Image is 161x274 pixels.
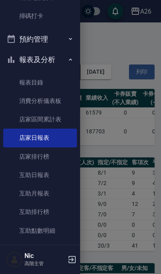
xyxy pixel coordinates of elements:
[3,129,77,147] a: 店家日報表
[3,73,77,92] a: 報表目錄
[3,29,77,50] button: 預約管理
[3,203,77,221] a: 互助排行榜
[3,240,77,258] a: 互助業績報表
[3,184,77,203] a: 互助月報表
[24,260,65,267] p: 高階主管
[6,252,22,268] img: Person
[3,7,77,25] a: 掃碼打卡
[3,49,77,70] button: 報表及分析
[3,166,77,184] a: 互助日報表
[3,92,77,110] a: 消費分析儀表板
[3,147,77,166] a: 店家排行榜
[24,252,65,260] h5: Nic
[3,222,77,240] a: 互助點數明細
[3,110,77,129] a: 店家區間累計表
